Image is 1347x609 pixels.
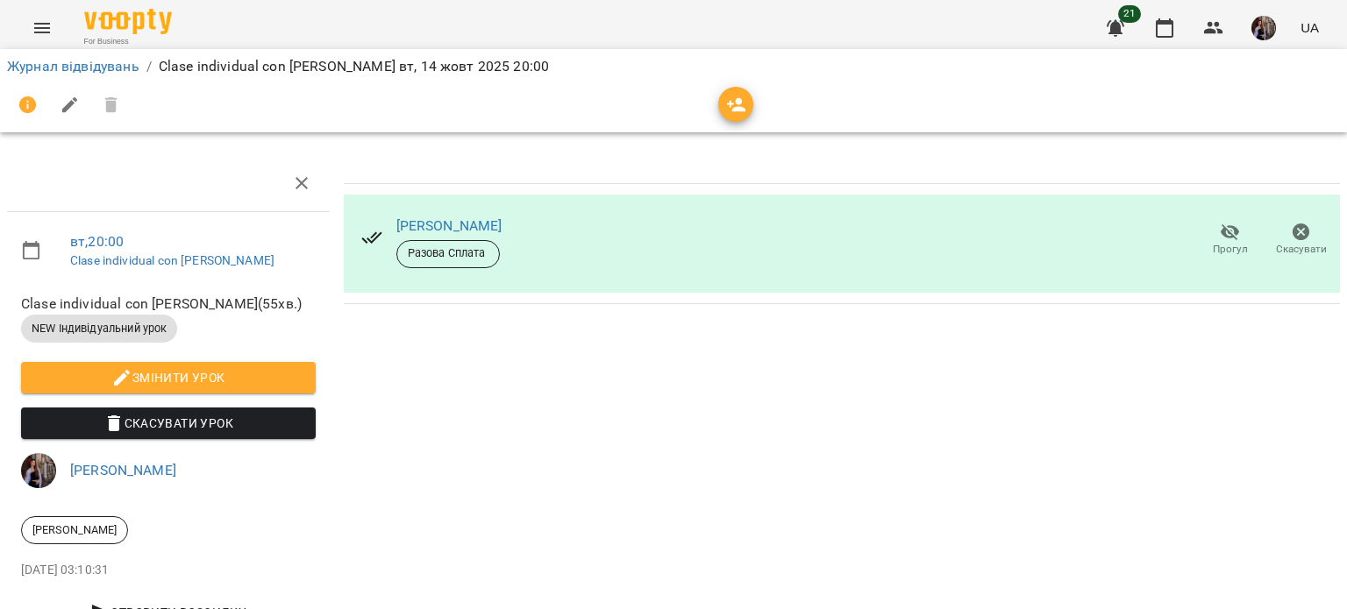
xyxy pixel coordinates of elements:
span: Clase individual con [PERSON_NAME] ( 55 хв. ) [21,294,316,315]
a: вт , 20:00 [70,233,124,250]
span: Змінити урок [35,367,302,388]
span: Скасувати [1276,242,1327,257]
span: NEW Індивідуальний урок [21,321,177,336]
a: [PERSON_NAME] [396,217,502,234]
button: Скасувати Урок [21,407,316,439]
span: UA [1301,18,1319,37]
p: Clase individual con [PERSON_NAME] вт, 14 жовт 2025 20:00 [159,56,549,77]
span: Скасувати Урок [35,413,302,434]
span: For Business [84,36,172,47]
span: 21 [1118,5,1141,23]
button: Змінити урок [21,362,316,393]
a: Журнал відвідувань [7,58,139,74]
div: [PERSON_NAME] [21,516,128,544]
button: UA [1294,11,1326,44]
button: Прогул [1194,216,1265,265]
nav: breadcrumb [7,56,1340,77]
img: 8d3efba7e3fbc8ec2cfbf83b777fd0d7.JPG [1251,16,1276,40]
p: [DATE] 03:10:31 [21,562,316,579]
span: [PERSON_NAME] [22,522,127,538]
img: 8d3efba7e3fbc8ec2cfbf83b777fd0d7.JPG [21,453,56,488]
button: Menu [21,7,63,49]
img: Voopty Logo [84,9,172,34]
button: Скасувати [1265,216,1336,265]
span: Разова Сплата [397,245,499,261]
li: / [146,56,152,77]
span: Прогул [1213,242,1248,257]
a: [PERSON_NAME] [70,462,176,478]
a: Clase individual con [PERSON_NAME] [70,253,274,267]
